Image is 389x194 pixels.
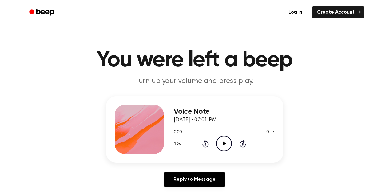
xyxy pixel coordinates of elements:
a: Reply to Message [164,172,225,187]
span: [DATE] · 03:01 PM [174,117,217,123]
a: Beep [25,6,60,18]
span: 0:17 [266,129,274,136]
h3: Voice Note [174,108,275,116]
a: Create Account [312,6,364,18]
span: 0:00 [174,129,182,136]
a: Log in [282,5,308,19]
p: Turn up your volume and press play. [77,76,313,86]
button: 1.0x [174,138,183,149]
h1: You were left a beep [37,49,352,71]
